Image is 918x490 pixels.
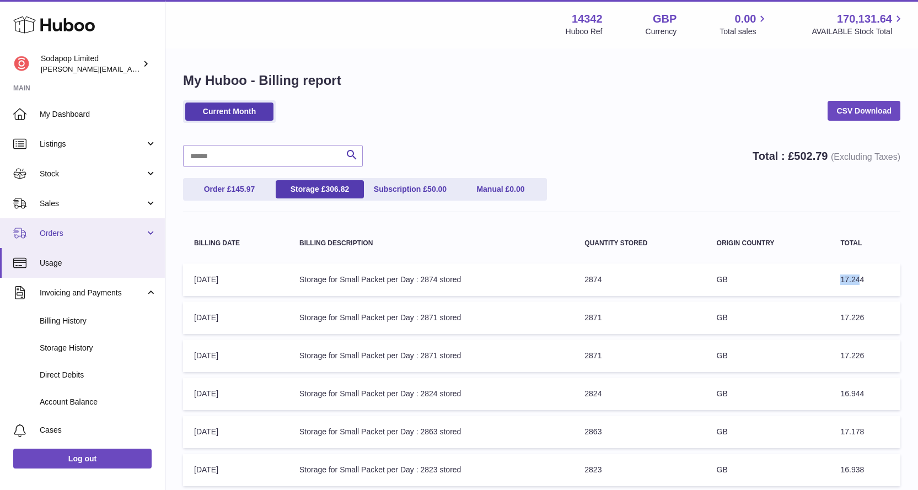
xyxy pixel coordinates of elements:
[573,340,705,372] td: 2871
[837,12,892,26] span: 170,131.64
[40,397,157,407] span: Account Balance
[183,340,288,372] td: [DATE]
[183,378,288,410] td: [DATE]
[40,258,157,268] span: Usage
[573,263,705,296] td: 2874
[829,229,900,258] th: Total
[573,301,705,334] td: 2871
[566,26,603,37] div: Huboo Ref
[276,180,364,198] a: Storage £306.82
[183,301,288,334] td: [DATE]
[706,340,830,372] td: GB
[13,56,30,72] img: david@sodapop-audio.co.uk
[183,263,288,296] td: [DATE]
[572,12,603,26] strong: 14342
[288,454,573,486] td: Storage for Small Packet per Day : 2823 stored
[40,316,157,326] span: Billing History
[183,229,288,258] th: Billing Date
[840,351,864,360] span: 17.226
[288,301,573,334] td: Storage for Small Packet per Day : 2871 stored
[183,416,288,448] td: [DATE]
[828,101,900,121] a: CSV Download
[706,301,830,334] td: GB
[573,416,705,448] td: 2863
[185,180,273,198] a: Order £145.97
[40,169,145,179] span: Stock
[41,53,140,74] div: Sodapop Limited
[573,454,705,486] td: 2823
[840,427,864,436] span: 17.178
[40,370,157,380] span: Direct Debits
[706,454,830,486] td: GB
[457,180,545,198] a: Manual £0.00
[40,109,157,120] span: My Dashboard
[288,229,573,258] th: Billing Description
[288,340,573,372] td: Storage for Small Packet per Day : 2871 stored
[40,425,157,435] span: Cases
[231,185,255,193] span: 145.97
[325,185,349,193] span: 306.82
[735,12,756,26] span: 0.00
[183,72,900,89] h1: My Huboo - Billing report
[509,185,524,193] span: 0.00
[831,152,900,161] span: (Excluding Taxes)
[753,150,900,162] strong: Total : £
[840,313,864,322] span: 17.226
[653,12,677,26] strong: GBP
[720,12,769,37] a: 0.00 Total sales
[812,12,905,37] a: 170,131.64 AVAILABLE Stock Total
[427,185,447,193] span: 50.00
[183,454,288,486] td: [DATE]
[41,64,221,73] span: [PERSON_NAME][EMAIL_ADDRESS][DOMAIN_NAME]
[840,389,864,398] span: 16.944
[794,150,828,162] span: 502.79
[185,103,273,121] a: Current Month
[706,378,830,410] td: GB
[812,26,905,37] span: AVAILABLE Stock Total
[840,465,864,474] span: 16.938
[288,416,573,448] td: Storage for Small Packet per Day : 2863 stored
[706,416,830,448] td: GB
[573,229,705,258] th: Quantity Stored
[40,139,145,149] span: Listings
[573,378,705,410] td: 2824
[40,198,145,209] span: Sales
[40,228,145,239] span: Orders
[720,26,769,37] span: Total sales
[288,378,573,410] td: Storage for Small Packet per Day : 2824 stored
[40,288,145,298] span: Invoicing and Payments
[706,229,830,258] th: Origin Country
[288,263,573,296] td: Storage for Small Packet per Day : 2874 stored
[706,263,830,296] td: GB
[366,180,454,198] a: Subscription £50.00
[40,343,157,353] span: Storage History
[840,275,864,284] span: 17.244
[13,449,152,469] a: Log out
[646,26,677,37] div: Currency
